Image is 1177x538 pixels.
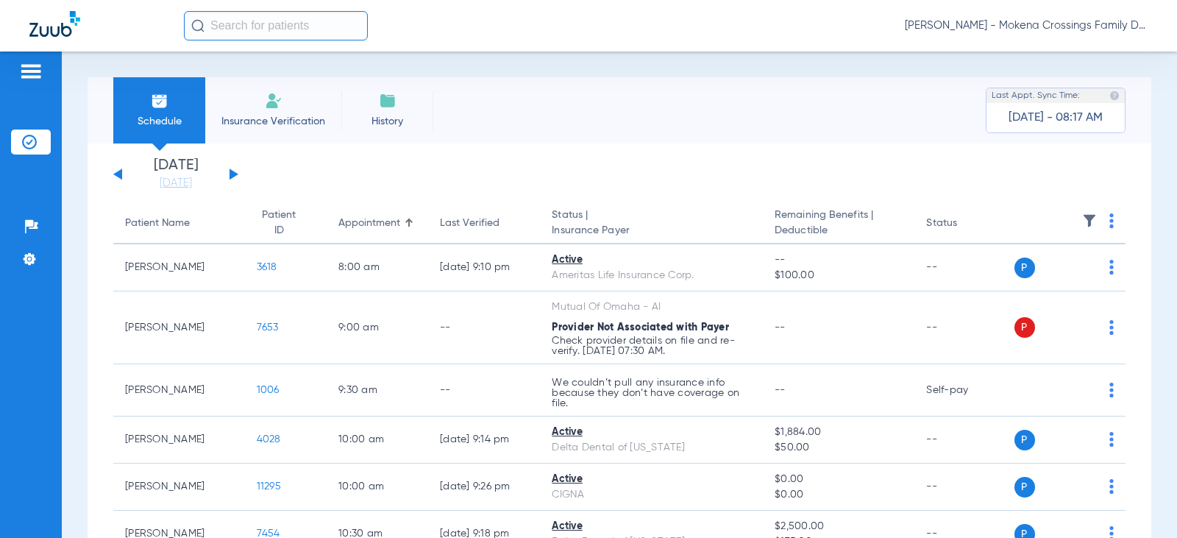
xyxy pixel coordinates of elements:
[1082,213,1097,228] img: filter.svg
[113,417,245,464] td: [PERSON_NAME]
[257,481,281,492] span: 11295
[113,464,245,511] td: [PERSON_NAME]
[552,519,751,534] div: Active
[914,203,1014,244] th: Status
[257,208,302,238] div: Patient ID
[775,268,903,283] span: $100.00
[552,336,751,356] p: Check provider details on file and re-verify. [DATE] 07:30 AM.
[540,203,763,244] th: Status |
[257,434,281,445] span: 4028
[1109,479,1114,494] img: group-dot-blue.svg
[914,364,1014,417] td: Self-pay
[428,464,540,511] td: [DATE] 9:26 PM
[113,291,245,364] td: [PERSON_NAME]
[775,472,903,487] span: $0.00
[775,519,903,534] span: $2,500.00
[191,19,205,32] img: Search Icon
[151,92,168,110] img: Schedule
[338,216,416,231] div: Appointment
[1109,213,1114,228] img: group-dot-blue.svg
[552,322,729,333] span: Provider Not Associated with Payer
[1109,432,1114,447] img: group-dot-blue.svg
[113,364,245,417] td: [PERSON_NAME]
[552,472,751,487] div: Active
[257,385,280,395] span: 1006
[327,364,428,417] td: 9:30 AM
[29,11,80,37] img: Zuub Logo
[338,216,400,231] div: Appointment
[775,440,903,456] span: $50.00
[914,244,1014,291] td: --
[428,417,540,464] td: [DATE] 9:14 PM
[775,425,903,440] span: $1,884.00
[1109,91,1120,101] img: last sync help info
[379,92,397,110] img: History
[905,18,1148,33] span: [PERSON_NAME] - Mokena Crossings Family Dental
[327,244,428,291] td: 8:00 AM
[327,464,428,511] td: 10:00 AM
[1109,260,1114,275] img: group-dot-blue.svg
[914,417,1014,464] td: --
[552,300,751,315] div: Mutual Of Omaha - AI
[440,216,528,231] div: Last Verified
[552,223,751,238] span: Insurance Payer
[552,487,751,503] div: CIGNA
[1009,110,1103,125] span: [DATE] - 08:17 AM
[552,440,751,456] div: Delta Dental of [US_STATE]
[775,252,903,268] span: --
[428,364,540,417] td: --
[1014,258,1035,278] span: P
[257,208,315,238] div: Patient ID
[216,114,330,129] span: Insurance Verification
[257,262,277,272] span: 3618
[113,244,245,291] td: [PERSON_NAME]
[428,244,540,291] td: [DATE] 9:10 PM
[1109,320,1114,335] img: group-dot-blue.svg
[327,291,428,364] td: 9:00 AM
[184,11,368,40] input: Search for patients
[1109,383,1114,397] img: group-dot-blue.svg
[132,158,220,191] li: [DATE]
[132,176,220,191] a: [DATE]
[428,291,540,364] td: --
[1014,477,1035,498] span: P
[352,114,422,129] span: History
[257,322,279,333] span: 7653
[125,216,233,231] div: Patient Name
[327,417,428,464] td: 10:00 AM
[552,268,751,283] div: Ameritas Life Insurance Corp.
[914,464,1014,511] td: --
[992,88,1080,103] span: Last Appt. Sync Time:
[19,63,43,80] img: hamburger-icon
[914,291,1014,364] td: --
[125,216,190,231] div: Patient Name
[775,487,903,503] span: $0.00
[265,92,282,110] img: Manual Insurance Verification
[552,425,751,440] div: Active
[1014,317,1035,338] span: P
[552,378,751,408] p: We couldn’t pull any insurance info because they don’t have coverage on file.
[775,322,786,333] span: --
[775,385,786,395] span: --
[552,252,751,268] div: Active
[763,203,914,244] th: Remaining Benefits |
[440,216,499,231] div: Last Verified
[124,114,194,129] span: Schedule
[775,223,903,238] span: Deductible
[1014,430,1035,450] span: P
